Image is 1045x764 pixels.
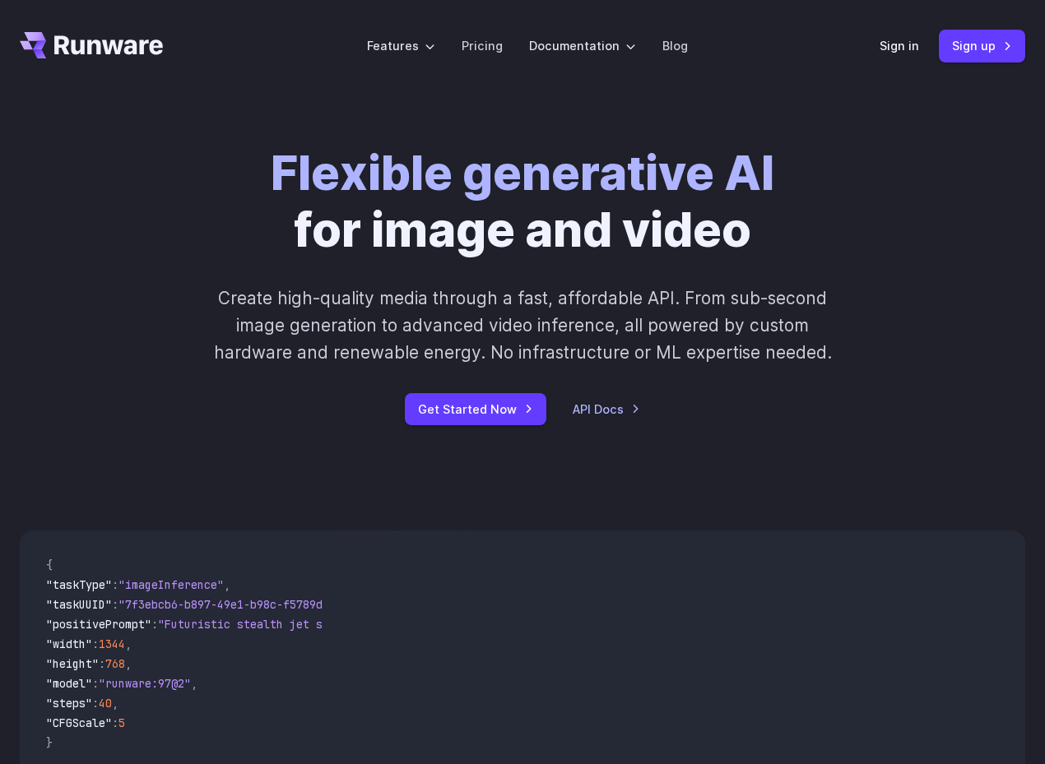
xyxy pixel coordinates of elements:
span: 1344 [99,637,125,651]
span: : [92,637,99,651]
span: , [125,637,132,651]
span: : [99,656,105,671]
span: "width" [46,637,92,651]
a: API Docs [573,400,640,419]
span: 5 [118,715,125,730]
span: , [112,696,118,711]
p: Create high-quality media through a fast, affordable API. From sub-second image generation to adv... [201,285,844,367]
span: "7f3ebcb6-b897-49e1-b98c-f5789d2d40d7" [118,597,369,612]
span: , [224,577,230,592]
span: "positivePrompt" [46,617,151,632]
span: : [92,696,99,711]
span: "taskType" [46,577,112,592]
a: Blog [662,36,688,55]
span: "height" [46,656,99,671]
span: "runware:97@2" [99,676,191,691]
span: , [191,676,197,691]
span: "imageInference" [118,577,224,592]
span: 40 [99,696,112,711]
span: "taskUUID" [46,597,112,612]
span: : [92,676,99,691]
span: : [112,715,118,730]
a: Get Started Now [405,393,546,425]
label: Documentation [529,36,636,55]
span: : [151,617,158,632]
span: : [112,597,118,612]
span: "CFGScale" [46,715,112,730]
span: , [125,656,132,671]
span: "model" [46,676,92,691]
a: Pricing [462,36,503,55]
span: { [46,558,53,572]
label: Features [367,36,435,55]
a: Sign in [880,36,919,55]
span: } [46,735,53,750]
a: Sign up [939,30,1025,62]
span: "Futuristic stealth jet streaking through a neon-lit cityscape with glowing purple exhaust" [158,617,757,632]
a: Go to / [20,32,163,58]
strong: Flexible generative AI [271,144,774,201]
h1: for image and video [271,145,774,258]
span: : [112,577,118,592]
span: 768 [105,656,125,671]
span: "steps" [46,696,92,711]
